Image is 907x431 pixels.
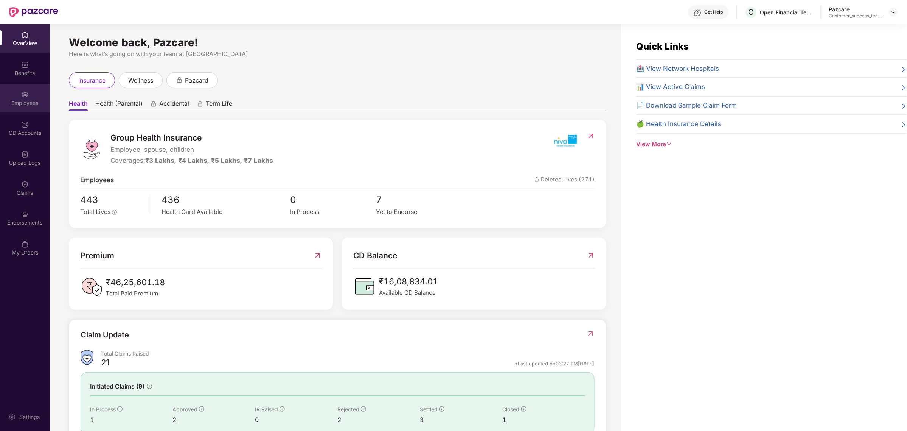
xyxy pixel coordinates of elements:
[199,406,204,412] span: info-circle
[8,413,16,421] img: svg+xml;base64,PHN2ZyBpZD0iU2V0dGluZy0yMHgyMCIgeG1sbnM9Imh0dHA6Ly93d3cudzMub3JnLzIwMDAvc3ZnIiB3aW...
[80,276,103,298] img: PaidPremiumIcon
[515,360,595,367] div: *Last updated on 03:27 PM[DATE]
[534,177,539,182] img: deleteIcon
[551,131,579,150] img: insurerIcon
[21,211,29,218] img: svg+xml;base64,PHN2ZyBpZD0iRW5kb3JzZW1lbnRzIiB4bWxucz0iaHR0cDovL3d3dy53My5vcmcvMjAwMC9zdmciIHdpZH...
[376,193,462,207] span: 7
[637,119,721,129] span: 🍏 Health Insurance Details
[197,100,203,107] div: animation
[21,121,29,128] img: svg+xml;base64,PHN2ZyBpZD0iQ0RfQWNjb3VudHMiIGRhdGEtbmFtZT0iQ0QgQWNjb3VudHMiIHhtbG5zPSJodHRwOi8vd3...
[69,39,606,45] div: Welcome back, Pazcare!
[901,83,907,92] span: right
[353,249,397,262] span: CD Balance
[760,9,813,16] div: Open Financial Technologies Private Limited
[90,406,116,412] span: In Process
[666,141,672,147] span: down
[290,207,376,217] div: In Process
[159,100,189,111] span: Accidental
[110,131,273,144] span: Group Health Insurance
[587,330,595,337] img: RedirectIcon
[101,357,109,370] div: 21
[587,249,595,262] img: RedirectIcon
[81,350,93,365] img: ClaimsSummaryIcon
[637,82,705,92] span: 📊 View Active Claims
[503,415,585,425] div: 1
[128,76,153,85] span: wellness
[353,275,376,298] img: CDBalanceIcon
[162,193,290,207] span: 436
[379,288,438,297] span: Available CD Balance
[9,7,58,17] img: New Pazcare Logo
[110,156,273,166] div: Coverages:
[255,406,278,412] span: IR Raised
[637,64,719,74] span: 🏥 View Network Hospitals
[90,382,144,391] span: Initiated Claims (9)
[21,31,29,39] img: svg+xml;base64,PHN2ZyBpZD0iSG9tZSIgeG1sbnM9Imh0dHA6Ly93d3cudzMub3JnLzIwMDAvc3ZnIiB3aWR0aD0iMjAiIG...
[337,406,359,412] span: Rejected
[21,151,29,158] img: svg+xml;base64,PHN2ZyBpZD0iVXBsb2FkX0xvZ3MiIGRhdGEtbmFtZT0iVXBsb2FkIExvZ3MiIHhtbG5zPSJodHRwOi8vd3...
[503,406,520,412] span: Closed
[21,91,29,98] img: svg+xml;base64,PHN2ZyBpZD0iRW1wbG95ZWVzIiB4bWxucz0iaHR0cDovL3d3dy53My5vcmcvMjAwMC9zdmciIHdpZHRoPS...
[901,65,907,74] span: right
[80,193,144,207] span: 443
[337,415,420,425] div: 2
[705,9,723,15] div: Get Help
[901,120,907,129] span: right
[901,102,907,111] span: right
[534,175,595,185] span: Deleted Lives (271)
[147,384,152,389] span: info-circle
[172,406,197,412] span: Approved
[21,61,29,69] img: svg+xml;base64,PHN2ZyBpZD0iQmVuZWZpdHMiIHhtbG5zPSJodHRwOi8vd3d3LnczLm9yZy8yMDAwL3N2ZyIgd2lkdGg9Ij...
[117,406,123,412] span: info-circle
[439,406,444,412] span: info-circle
[890,9,896,15] img: svg+xml;base64,PHN2ZyBpZD0iRHJvcGRvd24tMzJ4MzIiIHhtbG5zPSJodHRwOi8vd3d3LnczLm9yZy8yMDAwL3N2ZyIgd2...
[255,415,337,425] div: 0
[314,249,321,262] img: RedirectIcon
[694,9,702,17] img: svg+xml;base64,PHN2ZyBpZD0iSGVscC0zMngzMiIgeG1sbnM9Imh0dHA6Ly93d3cudzMub3JnLzIwMDAvc3ZnIiB3aWR0aD...
[80,175,114,185] span: Employees
[90,415,172,425] div: 1
[637,41,689,52] span: Quick Links
[361,406,366,412] span: info-circle
[80,249,114,262] span: Premium
[379,275,438,288] span: ₹16,08,834.01
[110,145,273,155] span: Employee, spouse, children
[145,157,273,164] span: ₹3 Lakhs, ₹4 Lakhs, ₹5 Lakhs, ₹7 Lakhs
[829,13,882,19] div: Customer_success_team_lead
[637,100,737,111] span: 📄 Download Sample Claim Form
[521,406,526,412] span: info-circle
[749,8,754,17] span: O
[106,276,165,289] span: ₹46,25,601.18
[420,406,438,412] span: Settled
[80,208,110,215] span: Total Lives
[637,140,907,149] div: View More
[78,76,106,85] span: insurance
[587,132,595,140] img: RedirectIcon
[95,100,143,111] span: Health (Parental)
[69,49,606,59] div: Here is what’s going on with your team at [GEOGRAPHIC_DATA]
[17,413,42,421] div: Settings
[150,100,157,107] div: animation
[80,137,103,160] img: logo
[162,207,290,217] div: Health Card Available
[81,329,129,341] div: Claim Update
[176,77,183,83] div: animation
[829,6,882,13] div: Pazcare
[21,181,29,188] img: svg+xml;base64,PHN2ZyBpZD0iQ2xhaW0iIHhtbG5zPSJodHRwOi8vd3d3LnczLm9yZy8yMDAwL3N2ZyIgd2lkdGg9IjIwIi...
[376,207,462,217] div: Yet to Endorse
[106,289,165,298] span: Total Paid Premium
[172,415,255,425] div: 2
[185,76,208,85] span: pazcard
[69,100,88,111] span: Health
[101,350,595,357] div: Total Claims Raised
[206,100,232,111] span: Term Life
[280,406,285,412] span: info-circle
[21,240,29,248] img: svg+xml;base64,PHN2ZyBpZD0iTXlfT3JkZXJzIiBkYXRhLW5hbWU9Ik15IE9yZGVycyIgeG1sbnM9Imh0dHA6Ly93d3cudz...
[420,415,502,425] div: 3
[112,210,117,215] span: info-circle
[290,193,376,207] span: 0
